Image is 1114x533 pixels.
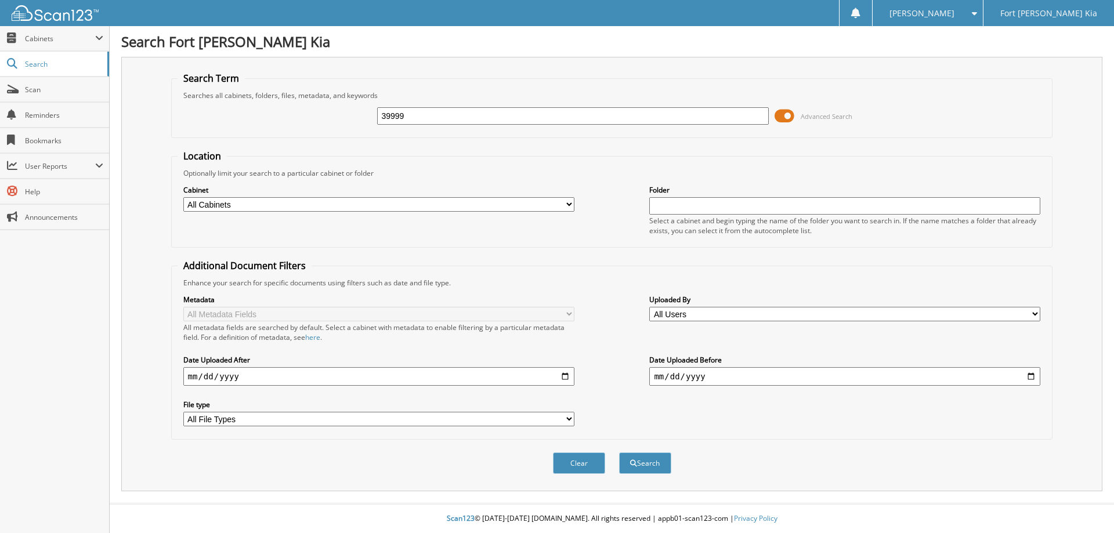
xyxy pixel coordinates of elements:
span: Scan123 [447,513,475,523]
span: Fort [PERSON_NAME] Kia [1000,10,1097,17]
legend: Location [178,150,227,162]
label: Uploaded By [649,295,1040,304]
img: scan123-logo-white.svg [12,5,99,21]
label: Date Uploaded After [183,355,574,365]
div: All metadata fields are searched by default. Select a cabinet with metadata to enable filtering b... [183,322,574,342]
label: Cabinet [183,185,574,195]
label: Folder [649,185,1040,195]
span: Help [25,187,103,197]
div: Optionally limit your search to a particular cabinet or folder [178,168,1047,178]
input: end [649,367,1040,386]
span: Reminders [25,110,103,120]
h1: Search Fort [PERSON_NAME] Kia [121,32,1102,51]
span: Advanced Search [801,112,852,121]
span: [PERSON_NAME] [889,10,954,17]
span: Announcements [25,212,103,222]
div: Select a cabinet and begin typing the name of the folder you want to search in. If the name match... [649,216,1040,235]
div: Enhance your search for specific documents using filters such as date and file type. [178,278,1047,288]
button: Clear [553,452,605,474]
div: Searches all cabinets, folders, files, metadata, and keywords [178,90,1047,100]
label: File type [183,400,574,409]
span: Bookmarks [25,136,103,146]
div: © [DATE]-[DATE] [DOMAIN_NAME]. All rights reserved | appb01-scan123-com | [110,505,1114,533]
label: Date Uploaded Before [649,355,1040,365]
label: Metadata [183,295,574,304]
input: start [183,367,574,386]
a: Privacy Policy [734,513,777,523]
span: Cabinets [25,34,95,43]
a: here [305,332,320,342]
span: User Reports [25,161,95,171]
legend: Search Term [178,72,245,85]
legend: Additional Document Filters [178,259,312,272]
span: Scan [25,85,103,95]
button: Search [619,452,671,474]
span: Search [25,59,102,69]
